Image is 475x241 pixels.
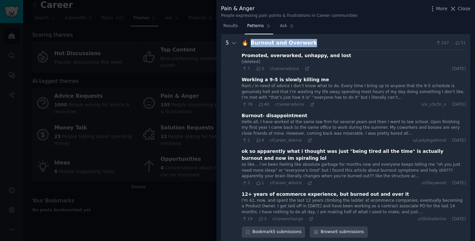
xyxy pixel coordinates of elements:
span: 3 [242,180,250,186]
a: Browse5 submissions [310,226,367,238]
button: More [429,5,448,12]
a: Ask [278,21,297,34]
span: · [266,181,267,186]
div: [deleted] [242,59,466,65]
span: 4 [256,138,264,144]
div: People expressing pain points & frustrations in Career communities [221,13,358,19]
span: u/x_s3v3n_x [421,102,446,108]
span: u/tilleywood [422,180,446,186]
span: · [266,138,267,143]
span: · [255,102,256,107]
span: · [252,138,253,143]
span: 3 [256,66,264,72]
div: I'm 42, now, and spent the last 12 years climbing the ladder at ecommerce companies, eventually b... [242,198,466,215]
span: 40 [258,102,269,108]
span: u/SkiDaderino [418,216,446,222]
span: Close [458,5,470,12]
div: Burnout- disappointment [242,112,307,119]
div: ok so apparently what i thought was just "being tired all the time" is actually burnout and now i... [242,148,466,162]
span: · [252,66,253,71]
span: · [449,138,450,144]
span: 19 [242,216,253,222]
span: · [449,180,450,186]
span: 76 [242,102,253,108]
span: 51 [455,40,466,46]
span: · [304,138,305,143]
div: 5 [226,39,229,238]
span: · [271,102,272,107]
span: · [449,102,450,108]
div: Promoted, overworked, unhappy, and lost [242,52,351,59]
a: Patterns [245,21,273,34]
span: r/careeradvice [275,102,304,107]
span: [DATE] [452,138,466,144]
div: so like... i've been feeling like absolute garbage for months now and everyone keeps telling me "... [242,162,466,179]
span: More [436,5,448,12]
span: Ask [280,23,287,29]
span: · [449,66,450,72]
span: [DATE] [452,66,466,72]
span: r/careerchange [272,217,303,221]
span: r/Career_Advice [270,181,302,185]
span: 1 [256,180,264,186]
span: [DATE] [452,180,466,186]
div: 12+ years of ecommerce experience, but burned out and over it [242,191,409,198]
span: u/Ladylegalmind [413,138,446,144]
span: 🔥 [242,40,248,46]
span: · [255,217,256,221]
span: Patterns [247,23,264,29]
span: r/Career_Advice [270,138,302,143]
span: 3 [258,216,267,222]
span: 107 [435,40,449,46]
span: · [451,40,453,46]
div: Bookmark 5 submissions [242,226,305,238]
span: · [269,217,270,221]
span: · [301,66,302,71]
a: Results [221,21,240,34]
div: Hello all, I have worked at the same law firm for several years and then I went to law school. Up... [242,119,466,137]
div: Working a 9-5 is slowly killing me [242,76,329,83]
span: r/careeradvice [270,66,299,71]
span: [DATE] [452,102,466,108]
button: Close [450,5,470,12]
div: Rant / in need of advice I don’t know what to do. Every time I bring up to anyone that the 9-5 sc... [242,83,466,101]
span: · [306,102,307,107]
span: · [252,181,253,186]
span: · [304,181,305,186]
span: Results [223,23,238,29]
span: · [266,66,267,71]
div: Pain & Anger [221,5,358,13]
span: · [305,217,306,221]
button: Bookmark5 submissions [242,226,305,238]
div: Burnout and Overwork [251,39,433,47]
span: 7 [242,66,250,72]
span: [DATE] [452,216,466,222]
span: 2 [242,138,250,144]
span: · [449,216,450,222]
